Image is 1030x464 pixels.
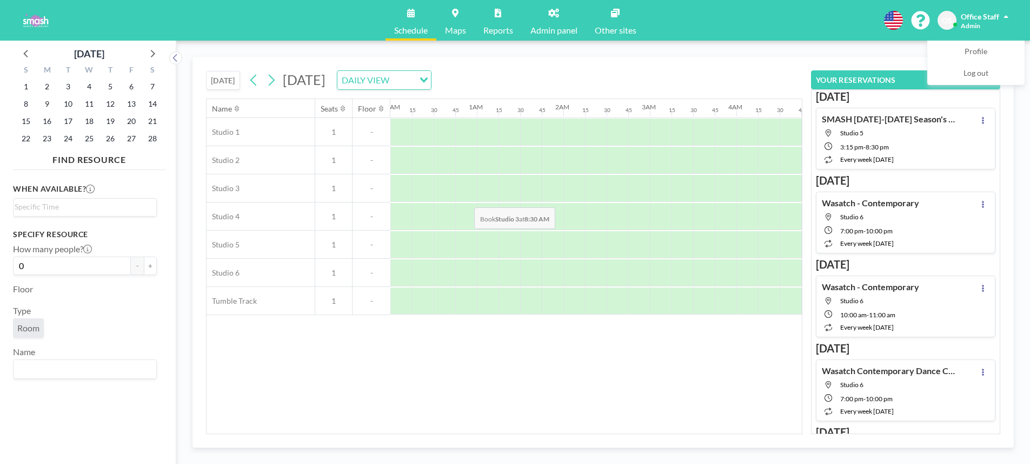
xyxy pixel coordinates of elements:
div: S [142,64,163,78]
img: organization-logo [17,10,54,31]
span: Maps [445,26,466,35]
span: Saturday, February 21, 2026 [145,114,160,129]
span: Admin panel [530,26,577,35]
span: Studio 5 [840,129,863,137]
div: W [79,64,100,78]
span: 1 [315,296,352,306]
span: Reports [483,26,513,35]
span: 7:00 PM [840,227,863,235]
div: [DATE] [74,46,104,61]
span: 1 [315,240,352,250]
span: Studio 6 [840,381,863,389]
span: Studio 1 [207,127,240,137]
span: every week [DATE] [840,155,894,164]
b: 8:30 AM [524,215,549,223]
div: 30 [431,107,437,114]
span: Sunday, February 15, 2026 [18,114,34,129]
span: Tuesday, February 17, 2026 [61,114,76,129]
input: Search for option [15,362,150,376]
span: [DATE] [283,71,325,88]
span: 7:00 PM [840,395,863,403]
div: 3AM [642,103,656,111]
span: - [353,268,390,278]
h3: [DATE] [816,342,995,355]
div: Seats [321,104,338,114]
span: Friday, February 27, 2026 [124,131,139,146]
div: 2AM [555,103,569,111]
span: Friday, February 6, 2026 [124,79,139,94]
span: Book at [474,207,555,229]
div: T [99,64,121,78]
h4: SMASH [DATE]-[DATE] Season's Classes [822,114,957,125]
span: Tuesday, February 3, 2026 [61,79,76,94]
span: every week [DATE] [840,239,894,247]
span: - [863,395,866,403]
h3: [DATE] [816,174,995,187]
div: Name [212,104,232,114]
span: 10:00 PM [866,395,893,403]
span: Saturday, February 14, 2026 [145,96,160,112]
span: Schedule [394,26,428,35]
span: 3:15 PM [840,143,863,151]
input: Search for option [393,73,413,87]
div: F [121,64,142,78]
span: - [353,296,390,306]
span: Other sites [595,26,636,35]
span: every week [DATE] [840,407,894,415]
span: - [353,184,390,193]
button: YOUR RESERVATIONS [811,70,1000,89]
h3: Specify resource [13,230,157,239]
h4: Wasatch Contemporary Dance Co ([PERSON_NAME] -858-361-3391) [822,365,957,376]
span: Wednesday, February 18, 2026 [82,114,97,129]
label: Type [13,305,31,316]
span: Friday, February 13, 2026 [124,96,139,112]
div: 15 [496,107,502,114]
span: Monday, February 9, 2026 [39,96,55,112]
div: 1AM [469,103,483,111]
div: 30 [690,107,697,114]
button: [DATE] [206,71,240,90]
div: 15 [669,107,675,114]
a: Profile [928,41,1024,63]
div: 12AM [382,103,400,111]
span: Monday, February 16, 2026 [39,114,55,129]
span: 10:00 PM [866,227,893,235]
div: 45 [799,107,805,114]
div: Search for option [14,360,156,378]
span: Studio 6 [207,268,240,278]
span: Monday, February 23, 2026 [39,131,55,146]
span: Office Staff [961,12,999,21]
span: Tuesday, February 10, 2026 [61,96,76,112]
button: - [131,257,144,275]
h4: Wasatch - Contemporary [822,198,919,208]
span: 1 [315,155,352,165]
span: 1 [315,212,352,221]
div: 45 [712,107,719,114]
span: Studio 2 [207,155,240,165]
div: T [58,64,79,78]
span: Wednesday, February 25, 2026 [82,131,97,146]
a: Log out [928,63,1024,84]
span: - [353,155,390,165]
span: Saturday, February 7, 2026 [145,79,160,94]
h4: FIND RESOURCE [13,150,165,165]
span: Wednesday, February 4, 2026 [82,79,97,94]
div: Search for option [337,71,431,89]
span: Log out [963,68,988,79]
label: How many people? [13,244,92,254]
span: Friday, February 20, 2026 [124,114,139,129]
div: 30 [604,107,610,114]
span: Sunday, February 1, 2026 [18,79,34,94]
span: Admin [961,22,980,30]
div: Search for option [14,199,156,215]
h4: Wasatch - Contemporary [822,282,919,292]
div: S [16,64,37,78]
span: 1 [315,127,352,137]
h3: [DATE] [816,258,995,271]
span: Thursday, February 12, 2026 [103,96,118,112]
span: Thursday, February 5, 2026 [103,79,118,94]
b: Studio 3 [495,215,519,223]
span: - [863,143,866,151]
div: 45 [539,107,546,114]
span: Studio 6 [840,213,863,221]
